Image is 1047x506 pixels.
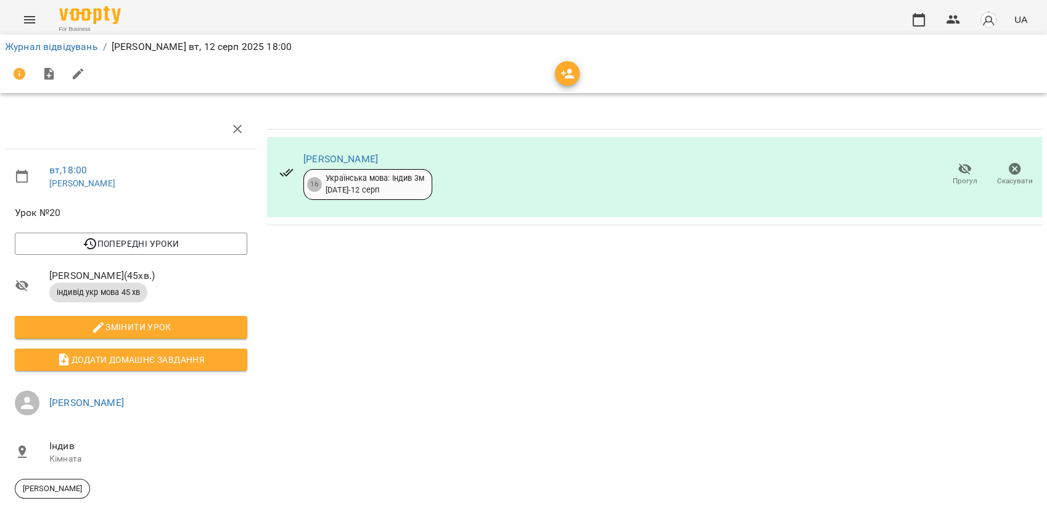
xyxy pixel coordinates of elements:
[1014,13,1027,26] span: UA
[15,233,247,255] button: Попередні уроки
[49,178,115,188] a: [PERSON_NAME]
[103,39,107,54] li: /
[112,39,292,54] p: [PERSON_NAME] вт, 12 серп 2025 18:00
[326,173,424,196] div: Українська мова: Індив 3м [DATE] - 12 серп
[15,479,90,499] div: [PERSON_NAME]
[307,177,322,192] div: 16
[49,164,87,176] a: вт , 18:00
[59,25,121,33] span: For Business
[953,176,977,186] span: Прогул
[49,397,124,409] a: [PERSON_NAME]
[940,157,990,192] button: Прогул
[303,153,378,165] a: [PERSON_NAME]
[25,236,237,251] span: Попередні уроки
[49,439,247,454] span: Індив
[990,157,1040,192] button: Скасувати
[997,176,1033,186] span: Скасувати
[25,352,237,367] span: Додати домашнє завдання
[59,6,121,24] img: Voopty Logo
[5,41,98,52] a: Журнал відвідувань
[15,316,247,338] button: Змінити урок
[49,268,247,283] span: [PERSON_NAME] ( 45 хв. )
[15,205,247,220] span: Урок №20
[1009,8,1032,31] button: UA
[15,5,44,35] button: Menu
[15,483,89,494] span: [PERSON_NAME]
[15,349,247,371] button: Додати домашнє завдання
[5,39,1042,54] nav: breadcrumb
[25,320,237,334] span: Змінити урок
[49,287,147,298] span: індивід укр мова 45 хв
[49,453,247,465] p: Кімната
[980,11,997,28] img: avatar_s.png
